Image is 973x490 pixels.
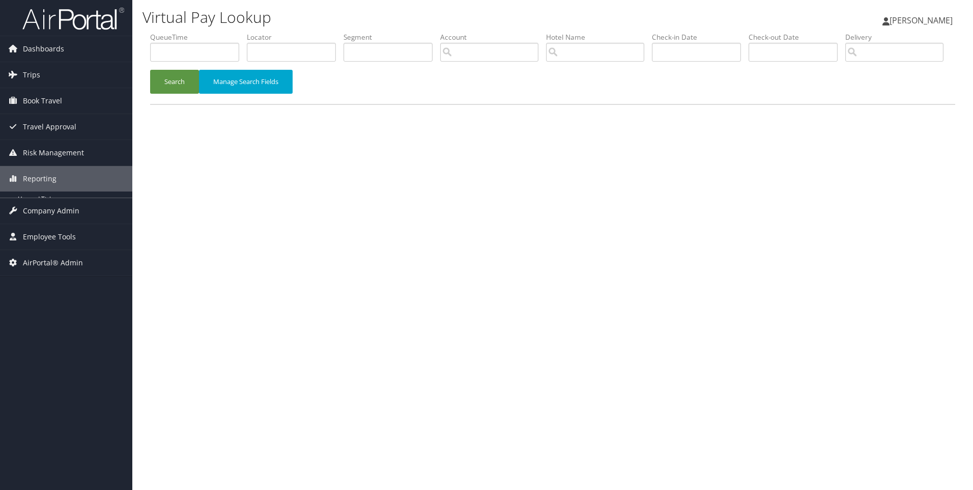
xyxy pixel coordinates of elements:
[22,7,124,31] img: airportal-logo.png
[23,198,79,224] span: Company Admin
[344,32,440,42] label: Segment
[23,114,76,140] span: Travel Approval
[652,32,749,42] label: Check-in Date
[150,32,247,42] label: QueueTime
[23,140,84,166] span: Risk Management
[199,70,293,94] button: Manage Search Fields
[23,36,64,62] span: Dashboards
[890,15,953,26] span: [PERSON_NAME]
[845,32,951,42] label: Delivery
[23,166,56,192] span: Reporting
[440,32,546,42] label: Account
[749,32,845,42] label: Check-out Date
[23,250,83,276] span: AirPortal® Admin
[247,32,344,42] label: Locator
[142,7,690,28] h1: Virtual Pay Lookup
[23,224,76,250] span: Employee Tools
[23,62,40,88] span: Trips
[882,5,963,36] a: [PERSON_NAME]
[23,88,62,114] span: Book Travel
[150,70,199,94] button: Search
[546,32,652,42] label: Hotel Name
